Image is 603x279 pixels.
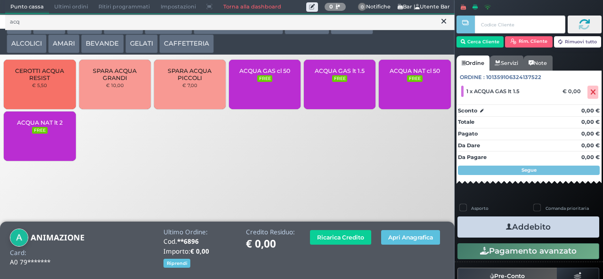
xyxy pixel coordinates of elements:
a: Servizi [489,56,523,71]
input: Ricerca articolo [5,14,455,31]
strong: 0,00 € [581,130,600,137]
small: FREE [257,75,272,82]
strong: 0,00 € [581,107,600,114]
span: ACQUA NAT lt 2 [17,119,63,126]
h4: Cod. [163,238,236,245]
span: 0 [358,3,367,11]
small: € 7,00 [182,82,197,88]
label: Comanda prioritaria [546,205,589,211]
strong: 0,00 € [581,154,600,160]
button: Pagamento avanzato [457,243,599,259]
button: BEVANDE [81,34,123,53]
h1: € 0,00 [246,238,295,250]
button: Addebito [457,216,599,238]
b: € 0,00 [190,247,209,255]
small: € 10,00 [106,82,124,88]
span: 1 x ACQUA GAS lt 1.5 [466,88,520,95]
small: FREE [407,75,422,82]
button: AMARI [48,34,80,53]
span: Ritiri programmati [93,0,155,14]
span: ACQUA NAT cl 50 [390,67,440,74]
h4: Importo: [163,248,236,255]
a: Ordine [456,56,489,71]
span: ACQUA GAS lt 1.5 [315,67,365,74]
button: Ricarica Credito [310,230,371,245]
strong: Da Dare [458,142,480,149]
label: Asporto [471,205,489,211]
strong: Segue [522,167,537,173]
small: FREE [332,75,347,82]
button: Cerca Cliente [456,36,504,48]
span: Ordine : [460,73,485,81]
h4: Ultimo Ordine: [163,229,236,236]
span: CEROTTI ACQUA RESIST [12,67,68,81]
strong: 0,00 € [581,119,600,125]
button: Apri Anagrafica [381,230,440,245]
span: SPARA ACQUA GRANDI [87,67,143,81]
span: Ultimi ordini [49,0,93,14]
strong: Totale [458,119,474,125]
a: Note [523,56,552,71]
b: ANIMAZIONE [31,232,84,243]
span: SPARA ACQUA PICCOLI [162,67,218,81]
b: 0 [329,3,333,10]
div: € 0,00 [561,88,586,95]
span: ACQUA GAS cl 50 [239,67,290,74]
span: Punto cassa [5,0,49,14]
h4: Card: [10,249,26,256]
input: Codice Cliente [475,16,565,33]
button: Rim. Cliente [505,36,553,48]
button: CAFFETTERIA [159,34,214,53]
a: Torna alla dashboard [218,0,286,14]
button: GELATI [125,34,158,53]
button: Riprendi [163,259,190,268]
button: Rimuovi tutto [554,36,602,48]
img: ANIMAZIONE [10,229,28,247]
button: ALCOLICI [7,34,47,53]
h4: Credito Residuo: [246,229,295,236]
strong: Sconto [458,107,477,115]
span: Impostazioni [155,0,201,14]
strong: Pagato [458,130,478,137]
strong: Da Pagare [458,154,487,160]
small: € 5,50 [32,82,47,88]
span: 101359106324137522 [486,73,541,81]
small: FREE [32,127,47,134]
strong: 0,00 € [581,142,600,149]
